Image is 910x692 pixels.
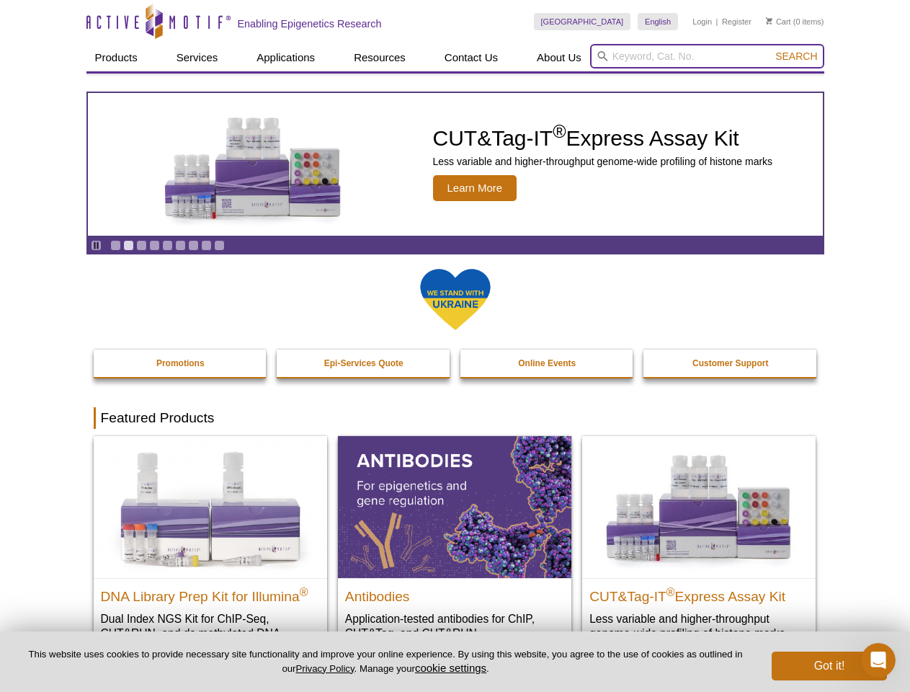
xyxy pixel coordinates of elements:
img: CUT&Tag-IT® Express Assay Kit [582,436,816,577]
a: Go to slide 6 [175,240,186,251]
a: Toggle autoplay [91,240,102,251]
img: All Antibodies [338,436,571,577]
a: Login [692,17,712,27]
img: DNA Library Prep Kit for Illumina [94,436,327,577]
p: Less variable and higher-throughput genome-wide profiling of histone marks​. [589,611,808,641]
a: Go to slide 3 [136,240,147,251]
li: (0 items) [766,13,824,30]
button: cookie settings [415,662,486,674]
a: Customer Support [643,350,818,377]
h2: Featured Products [94,407,817,429]
a: Cart [766,17,791,27]
a: Resources [345,44,414,71]
a: Go to slide 8 [201,240,212,251]
p: Application-tested antibodies for ChIP, CUT&Tag, and CUT&RUN. [345,611,564,641]
a: Go to slide 9 [214,240,225,251]
a: Go to slide 2 [123,240,134,251]
strong: Promotions [156,358,205,368]
a: Go to slide 7 [188,240,199,251]
a: All Antibodies Antibodies Application-tested antibodies for ChIP, CUT&Tag, and CUT&RUN. [338,436,571,655]
strong: Customer Support [692,358,768,368]
iframe: Intercom live chat [861,643,896,678]
span: Search [775,50,817,62]
a: [GEOGRAPHIC_DATA] [534,13,631,30]
a: Applications [248,44,324,71]
a: Contact Us [436,44,507,71]
button: Got it! [772,652,887,680]
a: English [638,13,678,30]
a: Online Events [460,350,635,377]
a: Go to slide 5 [162,240,173,251]
li: | [716,13,718,30]
h2: DNA Library Prep Kit for Illumina [101,582,320,604]
a: Go to slide 4 [149,240,160,251]
h2: CUT&Tag-IT Express Assay Kit [589,582,808,604]
a: Epi-Services Quote [277,350,451,377]
a: About Us [528,44,590,71]
input: Keyword, Cat. No. [590,44,824,68]
p: Dual Index NGS Kit for ChIP-Seq, CUT&RUN, and ds methylated DNA assays. [101,611,320,655]
img: We Stand With Ukraine [419,267,491,332]
a: Products [86,44,146,71]
sup: ® [300,585,308,598]
button: Search [771,50,821,63]
a: CUT&Tag-IT® Express Assay Kit CUT&Tag-IT®Express Assay Kit Less variable and higher-throughput ge... [582,436,816,655]
a: Go to slide 1 [110,240,121,251]
h2: Antibodies [345,582,564,604]
h2: Enabling Epigenetics Research [238,17,382,30]
a: Register [722,17,751,27]
p: This website uses cookies to provide necessary site functionality and improve your online experie... [23,648,748,675]
img: Your Cart [766,17,772,25]
strong: Online Events [518,358,576,368]
a: Privacy Policy [295,663,354,674]
a: Promotions [94,350,268,377]
sup: ® [666,585,675,598]
a: DNA Library Prep Kit for Illumina DNA Library Prep Kit for Illumina® Dual Index NGS Kit for ChIP-... [94,436,327,669]
strong: Epi-Services Quote [324,358,403,368]
a: Services [168,44,227,71]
